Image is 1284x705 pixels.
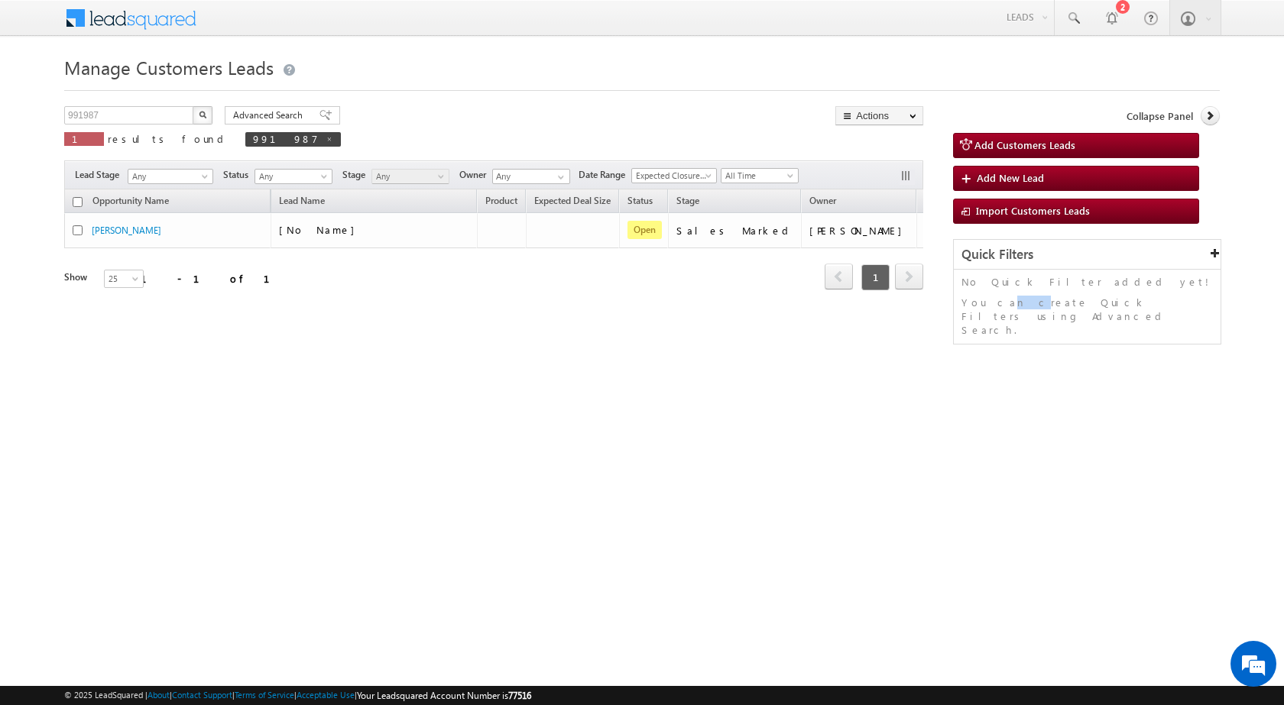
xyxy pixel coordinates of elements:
span: Stage [342,168,371,182]
span: Owner [459,168,492,182]
span: prev [825,264,853,289]
input: Type to Search [492,169,570,184]
p: You can create Quick Filters using Advanced Search. [961,296,1213,337]
span: results found [108,132,229,145]
img: d_60004797649_company_0_60004797649 [26,80,64,100]
span: © 2025 LeadSquared | | | | | [64,688,531,703]
span: Actions [917,192,963,212]
span: Product [485,195,517,206]
img: Search [199,111,206,118]
a: Expected Closure Date [631,168,717,183]
a: Any [371,169,449,184]
span: Lead Name [271,192,332,212]
span: [No Name] [279,223,362,236]
span: Open [627,221,662,239]
textarea: Type your message and hit 'Enter' [20,141,279,458]
button: Actions [835,106,923,125]
a: Stage [669,192,707,212]
span: Lead Stage [75,168,125,182]
a: Contact Support [172,690,232,700]
a: Any [255,169,332,184]
span: Advanced Search [233,108,307,122]
a: Any [128,169,213,184]
div: Minimize live chat window [251,8,287,44]
a: Acceptable Use [297,690,355,700]
span: All Time [721,169,794,183]
span: 1 [861,264,890,290]
a: Show All Items [550,170,569,185]
span: Stage [676,195,699,206]
span: 25 [105,272,145,286]
em: Start Chat [208,471,277,491]
span: Any [372,170,445,183]
span: Import Customers Leads [976,204,1090,217]
span: Add Customers Leads [974,138,1075,151]
a: Opportunity Name [85,192,177,212]
p: No Quick Filter added yet! [961,275,1213,289]
div: Sales Marked [676,224,794,238]
a: Status [620,192,660,212]
span: Manage Customers Leads [64,55,274,79]
a: [PERSON_NAME] [92,225,161,236]
span: Any [128,170,208,183]
span: Expected Closure Date [632,169,712,183]
input: Check all records [73,197,83,207]
a: next [895,265,923,289]
div: 1 - 1 of 1 [141,270,288,287]
a: prev [825,265,853,289]
span: 77516 [508,690,531,701]
span: Add New Lead [977,171,1044,184]
span: Expected Deal Size [534,195,611,206]
span: 1 [72,132,96,145]
span: next [895,264,923,289]
span: Date Range [579,168,631,182]
div: Chat with us now [79,80,257,100]
span: Owner [809,195,836,206]
span: Your Leadsquared Account Number is [357,690,531,701]
span: 991987 [253,132,318,145]
span: Collapse Panel [1127,109,1193,123]
a: All Time [721,168,799,183]
a: About [148,690,170,700]
span: Any [255,170,328,183]
a: 25 [104,270,144,288]
span: Opportunity Name [92,195,169,206]
a: Expected Deal Size [527,192,618,212]
div: [PERSON_NAME] [809,224,909,238]
div: Show [64,270,92,284]
a: Terms of Service [235,690,294,700]
div: Quick Filters [954,240,1221,270]
span: Status [223,168,255,182]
